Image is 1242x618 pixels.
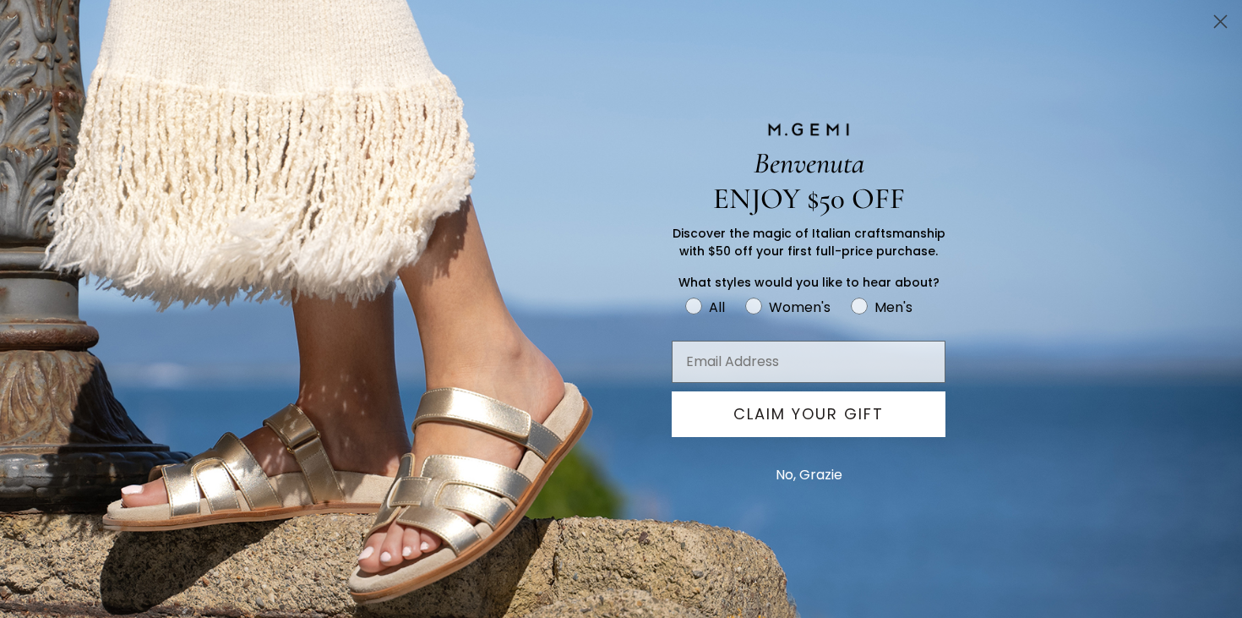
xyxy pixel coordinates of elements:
button: CLAIM YOUR GIFT [672,391,945,437]
button: Close dialog [1206,7,1235,36]
div: All [709,297,725,318]
span: What styles would you like to hear about? [678,274,940,291]
span: Benvenuta [754,145,864,181]
button: No, Grazie [767,454,851,496]
input: Email Address [672,341,945,383]
span: ENJOY $50 OFF [713,181,905,216]
div: Women's [769,297,831,318]
div: Men's [874,297,912,318]
img: M.GEMI [766,122,851,137]
span: Discover the magic of Italian craftsmanship with $50 off your first full-price purchase. [673,225,945,260]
